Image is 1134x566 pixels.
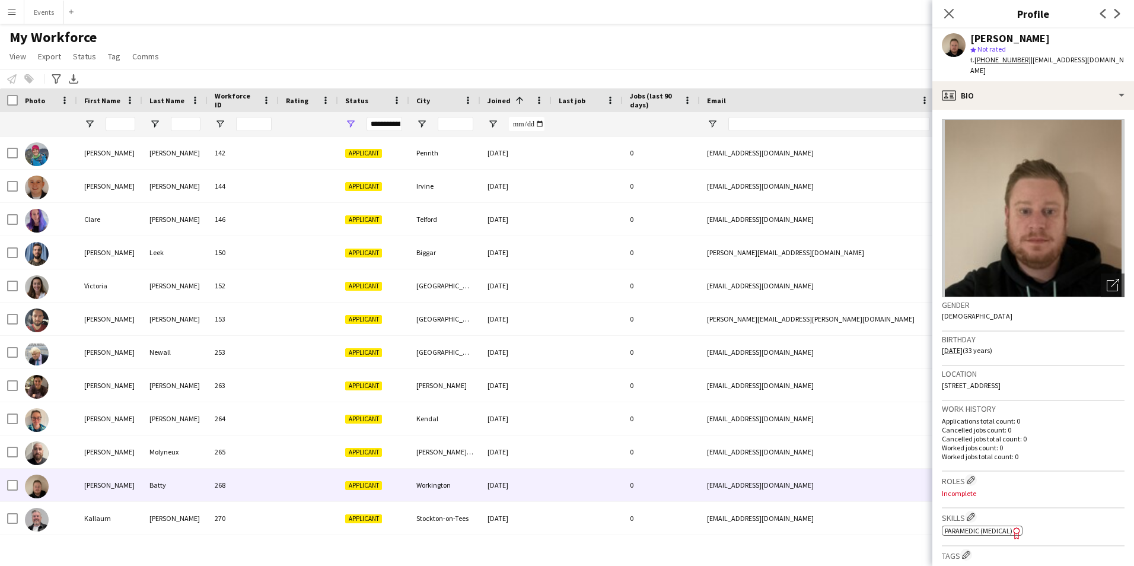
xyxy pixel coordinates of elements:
span: Comms [132,51,159,62]
img: Lucy Bell-Gray [25,375,49,399]
button: Open Filter Menu [416,119,427,129]
span: Last job [559,96,585,105]
img: Victoria Stokes [25,275,49,299]
div: Leek [142,236,208,269]
div: 0 [623,435,700,468]
div: [EMAIL_ADDRESS][DOMAIN_NAME] [700,170,937,202]
div: [PERSON_NAME] [77,236,142,269]
img: Clare Livsey [25,209,49,233]
div: [EMAIL_ADDRESS][DOMAIN_NAME] [700,469,937,501]
div: 0 [623,136,700,169]
a: Tag [103,49,125,64]
div: Newall [142,336,208,368]
span: Photo [25,96,45,105]
span: City [416,96,430,105]
h3: Birthday [942,334,1125,345]
div: [PERSON_NAME] [142,203,208,236]
div: [EMAIL_ADDRESS][DOMAIN_NAME] [700,136,937,169]
div: 270 [208,502,279,535]
span: Workforce ID [215,91,257,109]
p: Worked jobs count: 0 [942,443,1125,452]
span: Rating [286,96,308,105]
span: Joined [488,96,511,105]
h3: Location [942,368,1125,379]
span: Applicant [345,215,382,224]
img: Sharon Kennedy [25,142,49,166]
div: [PERSON_NAME] [142,402,208,435]
span: | [EMAIL_ADDRESS][DOMAIN_NAME] [970,55,1124,75]
div: [PERSON_NAME] [77,435,142,468]
div: Biggar [409,236,480,269]
span: Applicant [345,182,382,191]
div: [PERSON_NAME][EMAIL_ADDRESS][PERSON_NAME][DOMAIN_NAME] [700,303,937,335]
div: 263 [208,369,279,402]
div: [DATE] [480,269,552,302]
div: Telford [409,203,480,236]
div: [PERSON_NAME] [77,336,142,368]
span: [STREET_ADDRESS] [942,381,1001,390]
div: [DATE] [480,136,552,169]
span: Paramedic (Medical) [945,526,1012,535]
span: Jobs (last 90 days) [630,91,679,109]
img: Josh Leek [25,242,49,266]
img: Bevan Molyneux [25,441,49,465]
div: 265 [208,435,279,468]
div: [EMAIL_ADDRESS][DOMAIN_NAME] [700,269,937,302]
span: Not rated [977,44,1006,53]
h3: Work history [942,403,1125,414]
h3: Profile [932,6,1134,21]
div: Clare [77,203,142,236]
div: [PERSON_NAME][EMAIL_ADDRESS][DOMAIN_NAME] [700,236,937,269]
div: Molyneux [142,435,208,468]
div: 144 [208,170,279,202]
span: Applicant [345,348,382,357]
div: [PERSON_NAME] [142,269,208,302]
div: 0 [623,369,700,402]
div: [PERSON_NAME], [GEOGRAPHIC_DATA] [409,435,480,468]
button: Open Filter Menu [215,119,225,129]
p: Applications total count: 0 [942,416,1125,425]
div: Irvine [409,170,480,202]
div: Victoria [77,269,142,302]
img: Katie Smith [25,408,49,432]
span: View [9,51,26,62]
a: Comms [128,49,164,64]
div: 0 [623,336,700,368]
span: My Workforce [9,28,97,46]
div: 0 [623,469,700,501]
input: Last Name Filter Input [171,117,200,131]
div: [DATE] [480,236,552,269]
img: Kallaum Martin [25,508,49,532]
div: 142 [208,136,279,169]
button: Open Filter Menu [488,119,498,129]
div: [PERSON_NAME] [142,136,208,169]
div: [EMAIL_ADDRESS][DOMAIN_NAME] [700,502,937,535]
div: [EMAIL_ADDRESS][DOMAIN_NAME] [700,203,937,236]
div: [EMAIL_ADDRESS][DOMAIN_NAME] [700,435,937,468]
button: Events [24,1,64,24]
p: Cancelled jobs total count: 0 [942,434,1125,443]
span: Applicant [345,315,382,324]
div: [GEOGRAPHIC_DATA] [409,269,480,302]
p: Worked jobs total count: 0 [942,452,1125,461]
button: Open Filter Menu [345,119,356,129]
img: Stuart Newall [25,342,49,365]
div: 0 [623,203,700,236]
div: 146 [208,203,279,236]
div: Open photos pop-in [1101,274,1125,297]
button: Open Filter Menu [84,119,95,129]
tcxspan: Call 21-05-1992 via 3CX [942,346,963,355]
div: Kallaum [77,502,142,535]
div: Stockton-on-Tees [409,502,480,535]
span: (33 years) [942,346,992,355]
div: 0 [623,269,700,302]
input: Email Filter Input [728,117,930,131]
div: [DATE] [480,469,552,501]
div: [DATE] [480,435,552,468]
div: [DATE] [480,369,552,402]
div: 153 [208,303,279,335]
h3: Roles [942,474,1125,486]
img: Christopher Batty [25,475,49,498]
img: Joshua Stephen [25,176,49,199]
input: Workforce ID Filter Input [236,117,272,131]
